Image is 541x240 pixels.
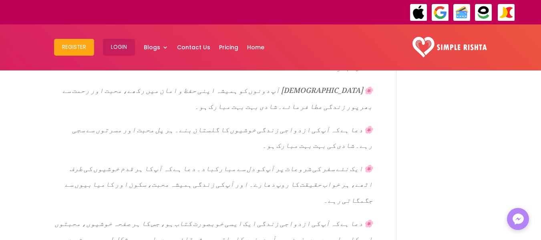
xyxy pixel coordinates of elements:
img: JazzCash-icon [497,4,515,22]
i: ایک نئے سفر کی شروعات پر آپ کو دل سے مبارکباد۔ دعا ہے کہ آپ کا ہر قدم خوشیوں کی طرف اٹھے، ہر خواب... [65,157,373,207]
i: [DEMOGRAPHIC_DATA] آپ دونوں کو ہمیشہ اپنی حفظ و امان میں رکھے، محبت اور رحمت سے بھرپور زندگی عطا ... [62,79,373,113]
img: ApplePay-icon [410,4,428,22]
a: Register [54,26,94,68]
a: Contact Us [177,26,210,68]
span: 🌸 [364,212,373,230]
img: EasyPaisa-icon [475,4,493,22]
img: Credit Cards [453,4,471,22]
button: Login [103,39,135,56]
a: Login [103,26,135,68]
button: Register [54,39,94,56]
i: دعا ہے کہ آپ کی ازدواجی زندگی خوشیوں کا گلستان بنے۔ ہر پل محبت اور مسرتوں سے سجی رہے۔ شادی کی بہت... [72,119,373,153]
span: 🌸 [364,119,373,137]
img: Messenger [510,211,526,227]
img: GooglePay-icon [431,4,449,22]
span: 🌸 [364,157,373,175]
a: Blogs [144,26,168,68]
a: Home [247,26,264,68]
span: 🌸 [364,79,373,97]
a: Pricing [219,26,238,68]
